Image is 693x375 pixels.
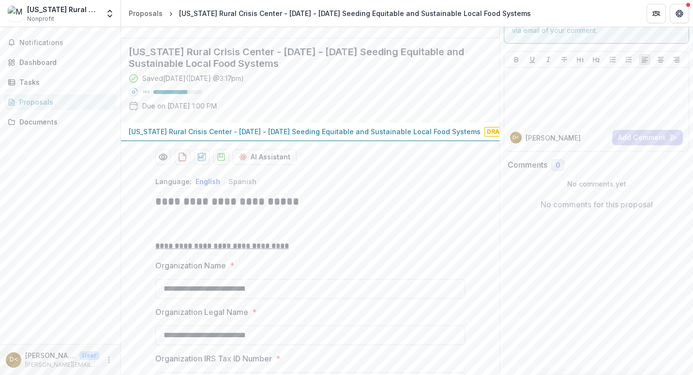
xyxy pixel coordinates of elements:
[10,357,18,363] div: Dina van der Zalm <dina@morural.org>
[4,74,117,90] a: Tasks
[671,54,682,65] button: Align Right
[142,73,244,83] div: Saved [DATE] ( [DATE] @ 3:17pm )
[155,306,248,318] p: Organization Legal Name
[670,4,689,23] button: Get Help
[607,54,618,65] button: Bullet List
[25,350,75,360] p: [PERSON_NAME] <[PERSON_NAME][EMAIL_ADDRESS][DOMAIN_NAME]>
[175,149,190,165] button: download-proposal
[27,15,54,23] span: Nonprofit
[8,6,23,21] img: Missouri Rural Crisis Center
[4,94,117,110] a: Proposals
[155,176,192,187] p: Language:
[511,54,522,65] button: Bold
[142,89,150,95] p: 70 %
[125,6,166,20] a: Proposals
[4,54,117,70] a: Dashboard
[27,4,99,15] div: [US_STATE] Rural Crisis Center
[526,133,581,143] p: [PERSON_NAME]
[655,54,666,65] button: Align Center
[574,54,586,65] button: Heading 1
[558,54,570,65] button: Strike
[155,149,171,165] button: Preview 17a28d1a-a87e-4d57-b667-b753daddc47a-0.pdf
[228,177,256,186] button: Spanish
[556,161,560,170] span: 0
[639,54,650,65] button: Align Left
[179,8,531,18] div: [US_STATE] Rural Crisis Center - [DATE] - [DATE] Seeding Equitable and Sustainable Local Food Sys...
[4,35,117,50] button: Notifications
[194,149,210,165] button: download-proposal
[623,54,634,65] button: Ordered List
[484,127,510,137] span: Draft
[142,101,217,111] p: Due on [DATE] 1:00 PM
[19,117,109,127] div: Documents
[79,351,99,360] p: User
[125,6,535,20] nav: breadcrumb
[590,54,602,65] button: Heading 2
[129,126,481,137] p: [US_STATE] Rural Crisis Center - [DATE] - [DATE] Seeding Equitable and Sustainable Local Food Sys...
[19,39,113,47] span: Notifications
[541,199,653,210] p: No comments for this proposal
[19,97,109,107] div: Proposals
[155,353,272,364] p: Organization IRS Tax ID Number
[647,4,666,23] button: Partners
[19,57,109,67] div: Dashboard
[103,4,117,23] button: Open entity switcher
[213,149,229,165] button: download-proposal
[155,260,226,271] p: Organization Name
[233,149,297,165] button: AI Assistant
[129,8,163,18] div: Proposals
[542,54,554,65] button: Italicize
[19,77,109,87] div: Tasks
[612,130,683,145] button: Add Comment
[129,46,476,69] h2: [US_STATE] Rural Crisis Center - [DATE] - [DATE] Seeding Equitable and Sustainable Local Food Sys...
[25,360,99,369] p: [PERSON_NAME][EMAIL_ADDRESS][DOMAIN_NAME]
[196,177,220,186] button: English
[508,160,547,170] h2: Comments
[508,179,685,189] p: No comments yet
[4,114,117,130] a: Documents
[512,135,519,140] div: Dina van der Zalm <dina@morural.org>
[527,54,538,65] button: Underline
[103,354,115,366] button: More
